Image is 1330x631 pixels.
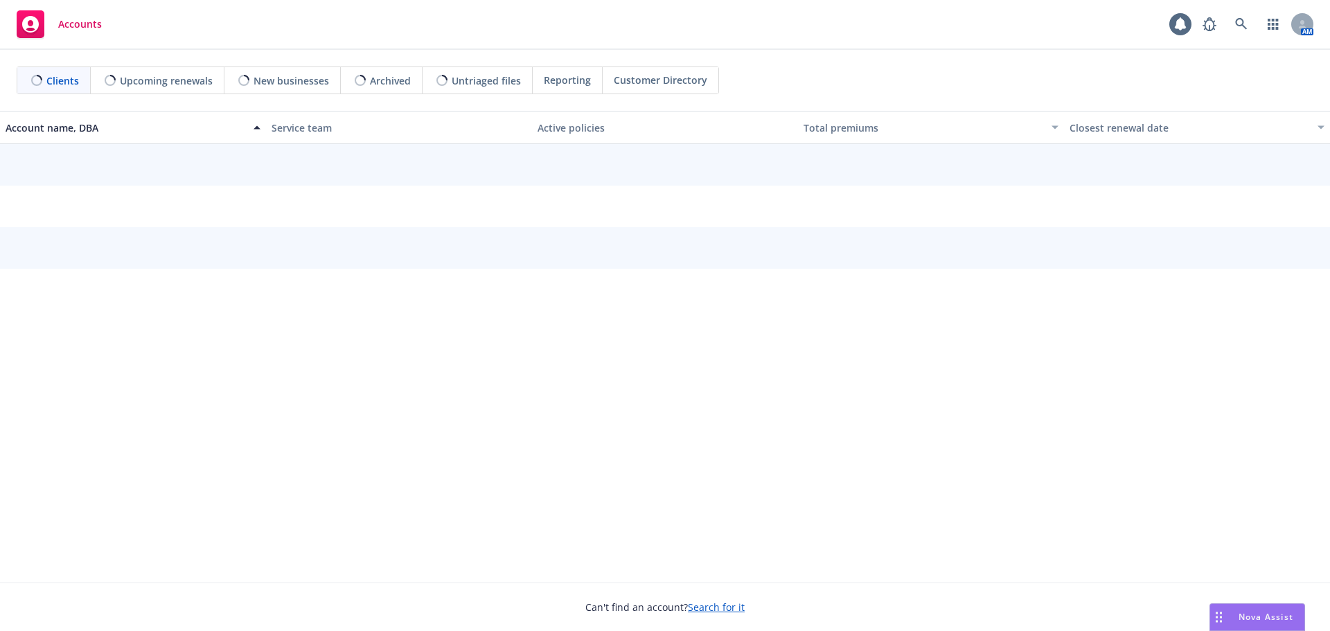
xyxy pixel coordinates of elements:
div: Drag to move [1210,604,1227,630]
div: Active policies [538,121,792,135]
button: Service team [266,111,532,144]
div: Closest renewal date [1070,121,1309,135]
a: Switch app [1259,10,1287,38]
span: Archived [370,73,411,88]
span: New businesses [254,73,329,88]
button: Active policies [532,111,798,144]
span: Accounts [58,19,102,30]
div: Service team [272,121,526,135]
span: Customer Directory [614,73,707,87]
span: Upcoming renewals [120,73,213,88]
span: Reporting [544,73,591,87]
span: Untriaged files [452,73,521,88]
span: Clients [46,73,79,88]
span: Nova Assist [1239,611,1293,623]
a: Search for it [688,601,745,614]
a: Accounts [11,5,107,44]
button: Closest renewal date [1064,111,1330,144]
button: Total premiums [798,111,1064,144]
a: Report a Bug [1196,10,1223,38]
span: Can't find an account? [585,600,745,614]
div: Total premiums [804,121,1043,135]
a: Search [1227,10,1255,38]
div: Account name, DBA [6,121,245,135]
button: Nova Assist [1209,603,1305,631]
